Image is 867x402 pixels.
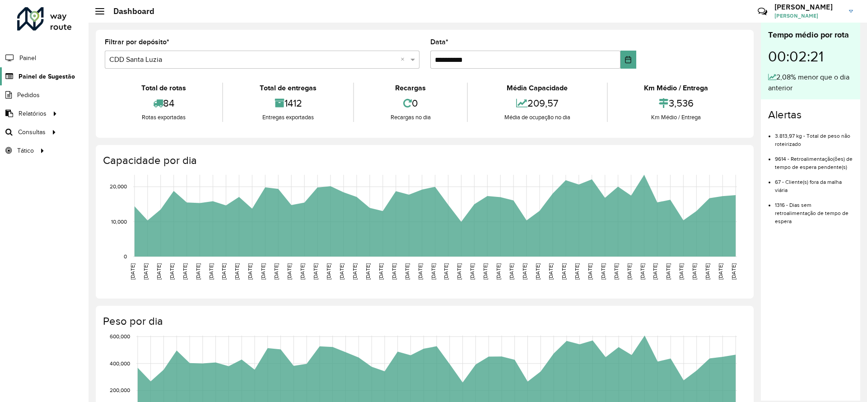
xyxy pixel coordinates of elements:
[225,113,350,122] div: Entregas exportadas
[169,263,175,280] text: [DATE]
[469,263,475,280] text: [DATE]
[535,263,541,280] text: [DATE]
[352,263,358,280] text: [DATE]
[768,72,853,93] div: 2,08% menor que o dia anterior
[775,125,853,148] li: 3.813,97 kg - Total de peso não roteirizado
[768,29,853,41] div: Tempo médio por rota
[18,127,46,137] span: Consultas
[470,83,604,93] div: Média Capacidade
[731,263,736,280] text: [DATE]
[678,263,684,280] text: [DATE]
[600,263,606,280] text: [DATE]
[620,51,636,69] button: Choose Date
[104,6,154,16] h2: Dashboard
[470,93,604,113] div: 209,57
[103,315,745,328] h4: Peso por dia
[19,109,47,118] span: Relatórios
[221,263,227,280] text: [DATE]
[124,253,127,259] text: 0
[691,263,697,280] text: [DATE]
[626,263,632,280] text: [DATE]
[247,263,253,280] text: [DATE]
[107,83,220,93] div: Total de rotas
[704,263,710,280] text: [DATE]
[110,333,130,339] text: 600,000
[508,263,514,280] text: [DATE]
[110,360,130,366] text: 400,000
[143,263,149,280] text: [DATE]
[417,263,423,280] text: [DATE]
[156,263,162,280] text: [DATE]
[574,263,580,280] text: [DATE]
[404,263,410,280] text: [DATE]
[339,263,345,280] text: [DATE]
[105,37,169,47] label: Filtrar por depósito
[312,263,318,280] text: [DATE]
[470,113,604,122] div: Média de ocupação no dia
[456,263,462,280] text: [DATE]
[260,263,266,280] text: [DATE]
[665,263,671,280] text: [DATE]
[768,108,853,122] h4: Alertas
[610,113,742,122] div: Km Médio / Entrega
[326,263,331,280] text: [DATE]
[522,263,527,280] text: [DATE]
[195,263,201,280] text: [DATE]
[775,194,853,225] li: 1316 - Dias sem retroalimentação de tempo de espera
[182,263,188,280] text: [DATE]
[130,263,135,280] text: [DATE]
[775,148,853,171] li: 9614 - Retroalimentação(ões) de tempo de espera pendente(s)
[561,263,567,280] text: [DATE]
[774,3,842,11] h3: [PERSON_NAME]
[718,263,723,280] text: [DATE]
[17,90,40,100] span: Pedidos
[107,113,220,122] div: Rotas exportadas
[225,93,350,113] div: 1412
[111,219,127,224] text: 10,000
[378,263,384,280] text: [DATE]
[652,263,658,280] text: [DATE]
[430,263,436,280] text: [DATE]
[17,146,34,155] span: Tático
[430,37,448,47] label: Data
[774,12,842,20] span: [PERSON_NAME]
[273,263,279,280] text: [DATE]
[610,83,742,93] div: Km Médio / Entrega
[19,53,36,63] span: Painel
[587,263,593,280] text: [DATE]
[753,2,772,21] a: Contato Rápido
[107,93,220,113] div: 84
[19,72,75,81] span: Painel de Sugestão
[110,184,127,190] text: 20,000
[401,54,408,65] span: Clear all
[208,263,214,280] text: [DATE]
[613,263,619,280] text: [DATE]
[225,83,350,93] div: Total de entregas
[482,263,488,280] text: [DATE]
[639,263,645,280] text: [DATE]
[610,93,742,113] div: 3,536
[356,83,465,93] div: Recargas
[356,93,465,113] div: 0
[443,263,449,280] text: [DATE]
[299,263,305,280] text: [DATE]
[356,113,465,122] div: Recargas no dia
[768,41,853,72] div: 00:02:21
[391,263,397,280] text: [DATE]
[234,263,240,280] text: [DATE]
[286,263,292,280] text: [DATE]
[495,263,501,280] text: [DATE]
[548,263,554,280] text: [DATE]
[365,263,371,280] text: [DATE]
[110,388,130,393] text: 200,000
[775,171,853,194] li: 67 - Cliente(s) fora da malha viária
[103,154,745,167] h4: Capacidade por dia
